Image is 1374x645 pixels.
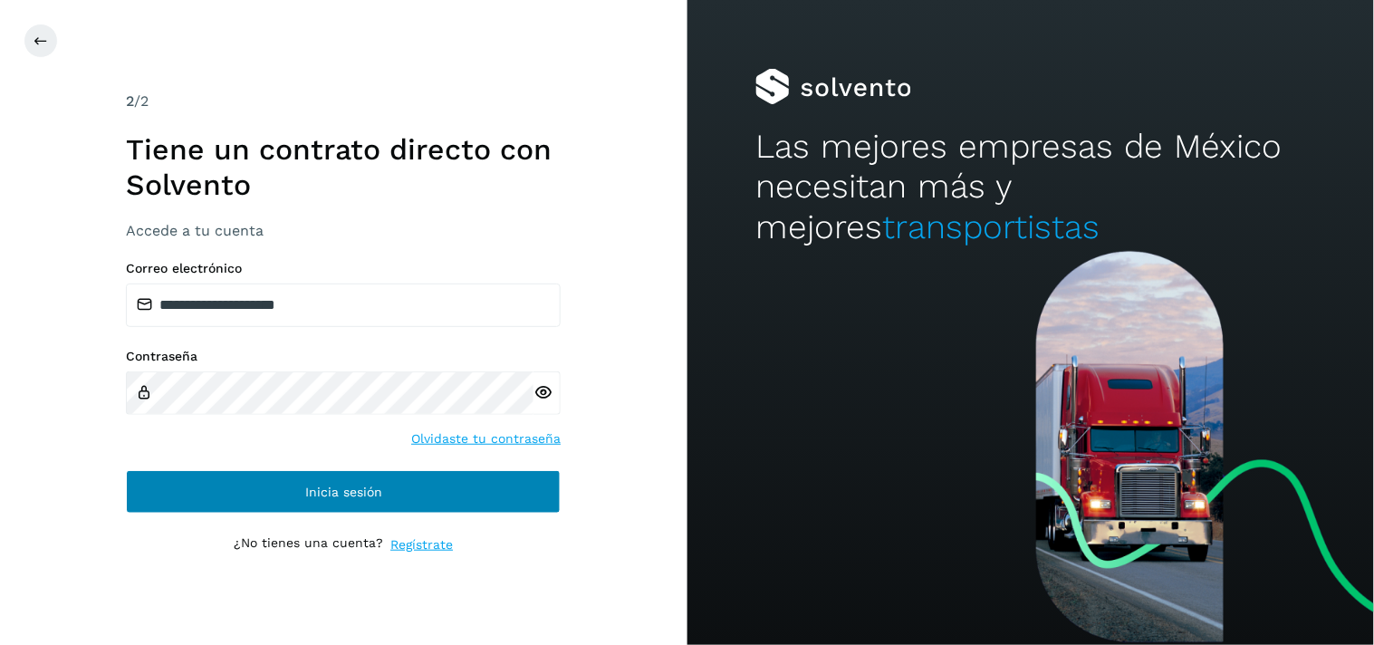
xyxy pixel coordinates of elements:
[882,207,1100,246] span: transportistas
[755,127,1305,247] h2: Las mejores empresas de México necesitan más y mejores
[390,535,453,554] a: Regístrate
[126,349,561,364] label: Contraseña
[411,429,561,448] a: Olvidaste tu contraseña
[126,222,561,239] h3: Accede a tu cuenta
[126,470,561,514] button: Inicia sesión
[234,535,383,554] p: ¿No tienes una cuenta?
[126,132,561,202] h1: Tiene un contrato directo con Solvento
[305,486,382,498] span: Inicia sesión
[126,261,561,276] label: Correo electrónico
[126,91,561,112] div: /2
[126,92,134,110] span: 2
